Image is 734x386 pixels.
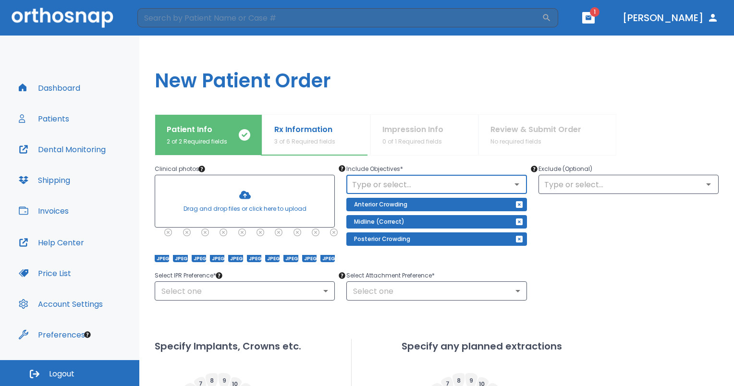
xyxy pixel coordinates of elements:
div: Tooltip anchor [83,330,92,339]
p: 2 of 2 Required fields [167,137,227,146]
p: 3 of 6 Required fields [274,137,335,146]
p: Include Objectives * [346,163,526,175]
input: Type or select... [349,178,524,191]
p: Exclude (Optional) [538,163,719,175]
p: Rx Information [274,124,335,135]
button: Invoices [13,199,74,222]
input: Type or select... [541,178,716,191]
span: JPEG [320,255,335,262]
button: Dental Monitoring [13,138,111,161]
span: Logout [49,369,74,379]
input: Search by Patient Name or Case # [137,8,542,27]
span: JPEG [302,255,317,262]
button: Dashboard [13,76,86,99]
span: JPEG [228,255,243,262]
span: JPEG [283,255,298,262]
button: Preferences [13,323,91,346]
h2: Specify Implants, Crowns etc. [155,339,301,353]
button: Help Center [13,231,90,254]
div: Select one [155,281,335,301]
div: Tooltip anchor [338,271,346,280]
p: Patient Info [167,124,227,135]
button: [PERSON_NAME] [619,9,722,26]
button: Patients [13,107,75,130]
button: Open [702,178,715,191]
p: Posterior Crowding [354,233,410,245]
span: JPEG [173,255,187,262]
img: Orthosnap [12,8,113,27]
span: JPEG [192,255,206,262]
button: Price List [13,262,77,285]
p: Midline (Correct) [354,216,404,228]
div: Tooltip anchor [215,271,223,280]
div: Tooltip anchor [197,165,206,173]
button: Account Settings [13,292,109,315]
p: Select Attachment Preference * [346,270,526,281]
span: JPEG [247,255,261,262]
div: Select one [346,281,526,301]
h2: Specify any planned extractions [402,339,562,353]
button: Shipping [13,169,76,192]
h1: New Patient Order [139,36,734,114]
p: Select IPR Preference * [155,270,335,281]
div: Tooltip anchor [530,165,538,173]
p: Anterior Crowding [354,199,407,210]
p: Clinical photos * [155,163,335,175]
span: 1 [590,7,599,17]
span: JPEG [155,255,169,262]
div: Tooltip anchor [338,164,346,173]
button: Open [510,178,524,191]
span: JPEG [265,255,280,262]
span: JPEG [210,255,224,262]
